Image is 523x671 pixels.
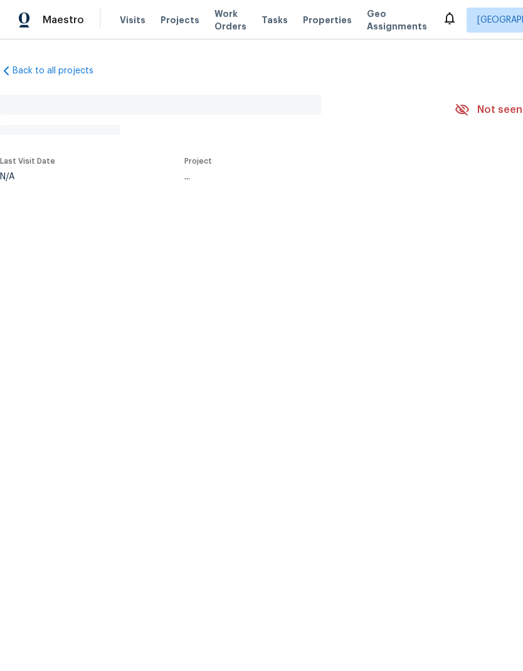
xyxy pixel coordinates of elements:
[367,8,427,33] span: Geo Assignments
[120,14,145,26] span: Visits
[161,14,199,26] span: Projects
[214,8,246,33] span: Work Orders
[261,16,288,24] span: Tasks
[303,14,352,26] span: Properties
[43,14,84,26] span: Maestro
[184,157,212,165] span: Project
[184,172,425,181] div: ...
